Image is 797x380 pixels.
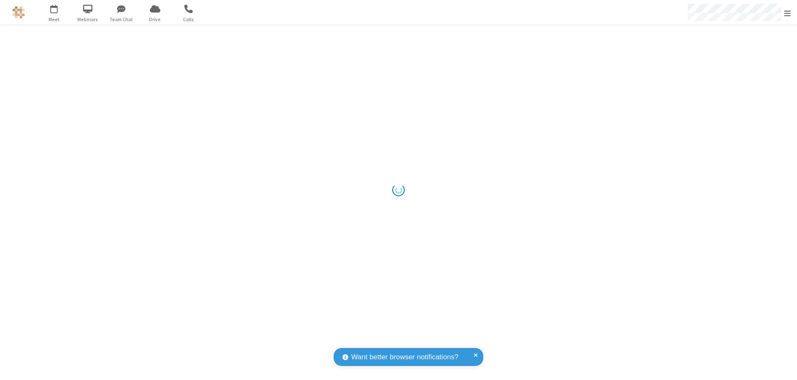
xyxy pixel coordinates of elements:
[106,16,137,23] span: Team Chat
[12,6,25,19] img: QA Selenium DO NOT DELETE OR CHANGE
[139,16,171,23] span: Drive
[351,352,458,363] span: Want better browser notifications?
[173,16,204,23] span: Calls
[39,16,70,23] span: Meet
[72,16,103,23] span: Webinars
